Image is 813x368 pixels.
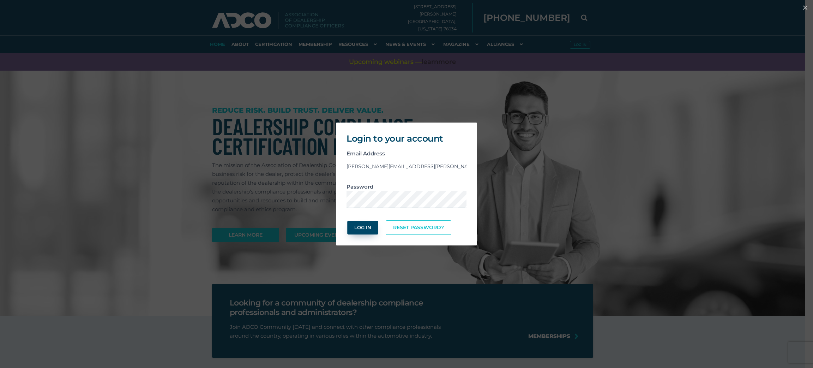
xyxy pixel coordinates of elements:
h2: Login to your account [347,133,466,144]
strong: Email Address [347,150,385,157]
button: Log In [347,221,378,235]
a: Reset Password? [386,220,451,235]
strong: Password [347,183,373,190]
keeper-lock: Open Keeper Popup [457,195,465,204]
